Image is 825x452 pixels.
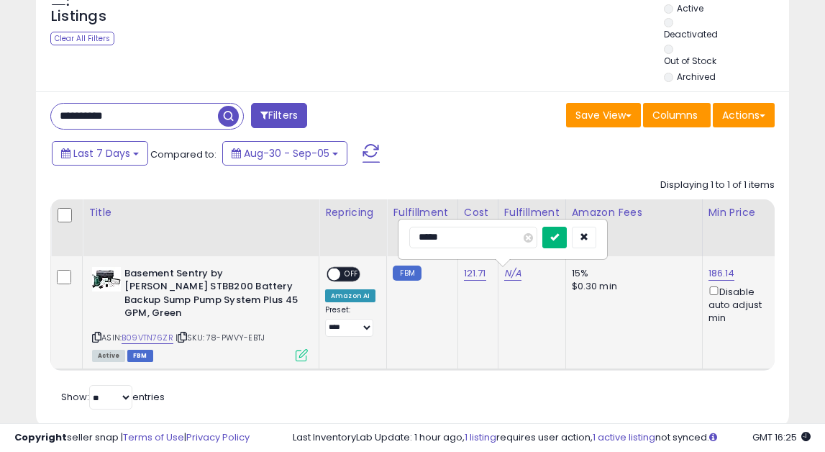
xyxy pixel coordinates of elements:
[643,103,711,127] button: Columns
[572,280,691,293] div: $0.30 min
[677,2,703,14] label: Active
[186,430,250,444] a: Privacy Policy
[150,148,216,161] span: Compared to:
[73,146,130,161] span: Last 7 Days
[88,205,313,220] div: Title
[393,266,421,281] small: FBM
[222,141,347,166] button: Aug-30 - Sep-05
[325,289,375,302] div: Amazon AI
[677,71,716,83] label: Archived
[92,267,308,361] div: ASIN:
[127,350,153,362] span: FBM
[713,103,775,127] button: Actions
[251,103,307,128] button: Filters
[92,350,125,362] span: All listings currently available for purchase on Amazon
[122,332,173,344] a: B09VTN76ZR
[708,266,735,281] a: 186.14
[244,146,329,161] span: Aug-30 - Sep-05
[566,103,641,127] button: Save View
[708,205,783,220] div: Min Price
[340,268,363,280] span: OFF
[504,205,560,235] div: Fulfillment Cost
[708,284,778,325] div: Disable auto adjust min
[325,205,380,220] div: Repricing
[464,266,486,281] a: 121.71
[92,267,121,291] img: 41I5qoZuYKL._SL40_.jpg
[664,28,718,40] label: Deactivated
[14,430,67,444] strong: Copyright
[176,332,265,343] span: | SKU: 78-PWVY-EBTJ
[593,430,655,444] a: 1 active listing
[664,55,716,67] label: Out of Stock
[393,205,451,220] div: Fulfillment
[123,430,184,444] a: Terms of Use
[465,430,496,444] a: 1 listing
[504,266,521,281] a: N/A
[14,431,250,445] div: seller snap | |
[752,430,811,444] span: 2025-09-14 16:25 GMT
[52,141,148,166] button: Last 7 Days
[572,205,696,220] div: Amazon Fees
[50,32,114,45] div: Clear All Filters
[464,205,492,220] div: Cost
[325,305,375,338] div: Preset:
[572,267,691,280] div: 15%
[293,431,811,445] div: Last InventoryLab Update: 1 hour ago, requires user action, not synced.
[61,390,165,404] span: Show: entries
[652,108,698,122] span: Columns
[51,6,106,27] h5: Listings
[124,267,299,324] b: Basement Sentry by [PERSON_NAME] STBB200 Battery Backup Sump Pump System Plus 45 GPM, Green
[660,178,775,192] div: Displaying 1 to 1 of 1 items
